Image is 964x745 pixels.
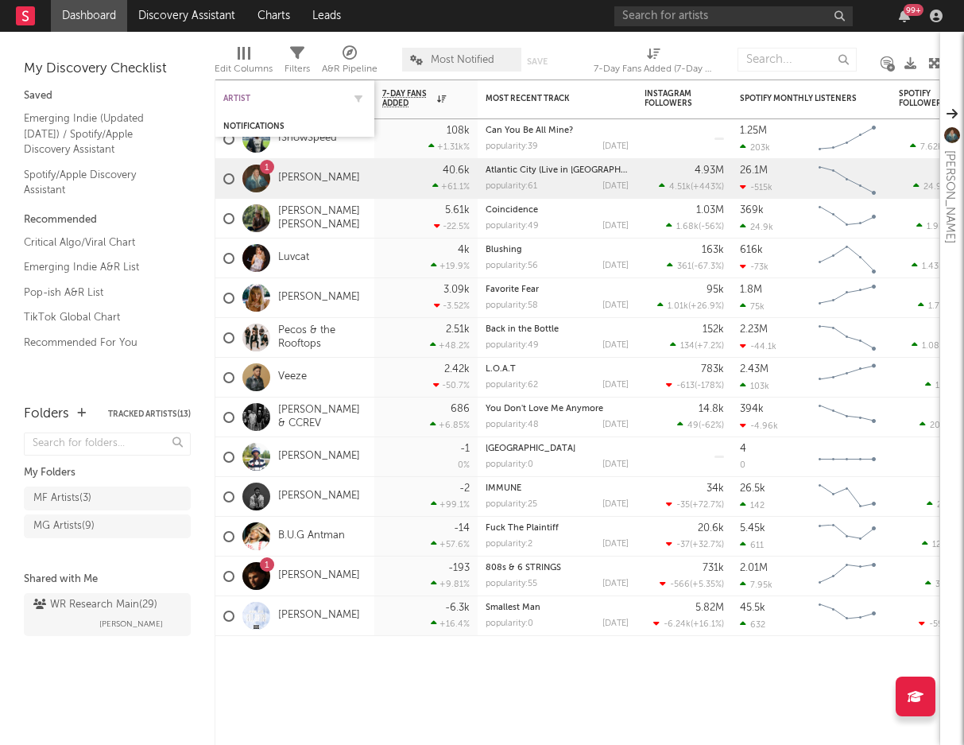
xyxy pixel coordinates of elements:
div: Recommended [24,211,191,230]
div: +61.1 % [432,181,470,192]
span: [PERSON_NAME] [99,615,163,634]
svg: Chart title [811,517,883,557]
div: 2.42k [444,364,470,374]
div: popularity: 48 [486,421,539,429]
div: 2.01M [740,563,768,573]
div: -6.3k [445,603,470,613]
div: [DATE] [602,222,629,231]
div: Spotify Followers [899,89,954,108]
a: Can You Be All Mine? [486,126,573,135]
div: +57.6 % [431,539,470,549]
div: Notifications [223,122,343,131]
button: Filter by Artist [350,91,366,107]
span: +7.2 % [697,342,722,351]
div: 731k [703,563,724,573]
div: [DATE] [602,460,629,469]
span: 1.68k [676,223,699,231]
span: 26 [937,501,947,510]
div: Blushing [486,246,629,254]
span: +26.9 % [691,302,722,311]
div: Smallest Man [486,603,629,612]
div: [DATE] [602,540,629,549]
a: [PERSON_NAME] [278,450,360,464]
div: 152k [703,324,724,335]
div: 394k [740,404,764,414]
svg: Chart title [811,477,883,517]
input: Search for artists [614,6,853,26]
svg: Chart title [811,318,883,358]
div: Coincidence [486,206,629,215]
svg: Chart title [811,398,883,437]
span: 1.08k [922,342,944,351]
div: +6.85 % [430,420,470,430]
div: ( ) [666,221,724,231]
a: [PERSON_NAME] [PERSON_NAME] [278,205,366,232]
svg: Chart title [811,596,883,636]
a: Smallest Man [486,603,540,612]
span: +16.1 % [693,620,722,629]
div: +48.2 % [430,340,470,351]
div: 26.5k [740,483,765,494]
div: 5.82M [695,603,724,613]
span: -178 % [697,382,722,390]
div: 686 [451,404,470,414]
a: Blushing [486,246,522,254]
div: ( ) [666,499,724,510]
div: -3.52 % [434,301,470,311]
div: 7-Day Fans Added (7-Day Fans Added) [594,60,713,79]
div: ( ) [659,181,724,192]
div: A&R Pipeline [322,60,377,79]
div: 5.61k [445,205,470,215]
div: +19.9 % [431,261,470,271]
div: 1.25M [740,126,767,136]
a: Veeze [278,371,307,384]
span: 361 [677,262,691,271]
div: [DATE] [602,142,629,151]
div: You Don't Love Me Anymore [486,405,629,413]
span: -37 [676,541,690,549]
div: [DATE] [602,341,629,350]
svg: Chart title [811,159,883,199]
div: [DATE] [602,580,629,588]
div: 203k [740,142,770,153]
div: ( ) [653,619,724,629]
div: 45.5k [740,603,765,613]
span: +443 % [693,183,722,192]
div: 2.23M [740,324,768,335]
a: Critical Algo/Viral Chart [24,234,175,251]
span: 134 [680,342,695,351]
div: popularity: 58 [486,301,538,310]
div: popularity: 61 [486,182,537,191]
a: Fuck The Plaintiff [486,524,559,533]
a: [PERSON_NAME] [278,569,360,583]
div: -14 [454,523,470,534]
div: London [486,444,629,453]
button: Save [527,57,548,66]
a: Pop-ish A&R List [24,284,175,301]
div: My Folders [24,464,191,483]
span: -56 % [701,223,722,231]
a: [PERSON_NAME] & CCREV [278,404,366,431]
span: Most Notified [431,55,494,65]
a: [PERSON_NAME] [278,609,360,623]
a: Recommended For You [24,334,175,351]
span: 24.9k [923,183,947,192]
div: Can You Be All Mine? [486,126,629,135]
div: ( ) [657,301,724,311]
a: Luvcat [278,251,309,265]
div: 3.09k [443,285,470,295]
div: ( ) [667,261,724,271]
div: 7-Day Fans Added (7-Day Fans Added) [594,40,713,86]
div: Filters [285,60,310,79]
span: 1.9k [927,223,943,231]
div: [PERSON_NAME] [940,150,959,243]
div: -1 [460,444,470,454]
div: A&R Pipeline [322,40,377,86]
span: -613 [676,382,695,390]
div: +99.1 % [431,499,470,510]
div: My Discovery Checklist [24,60,191,79]
input: Search for folders... [24,433,191,456]
div: 14.8k [699,404,724,414]
div: 5.45k [740,523,765,534]
div: +1.31k % [428,142,470,152]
